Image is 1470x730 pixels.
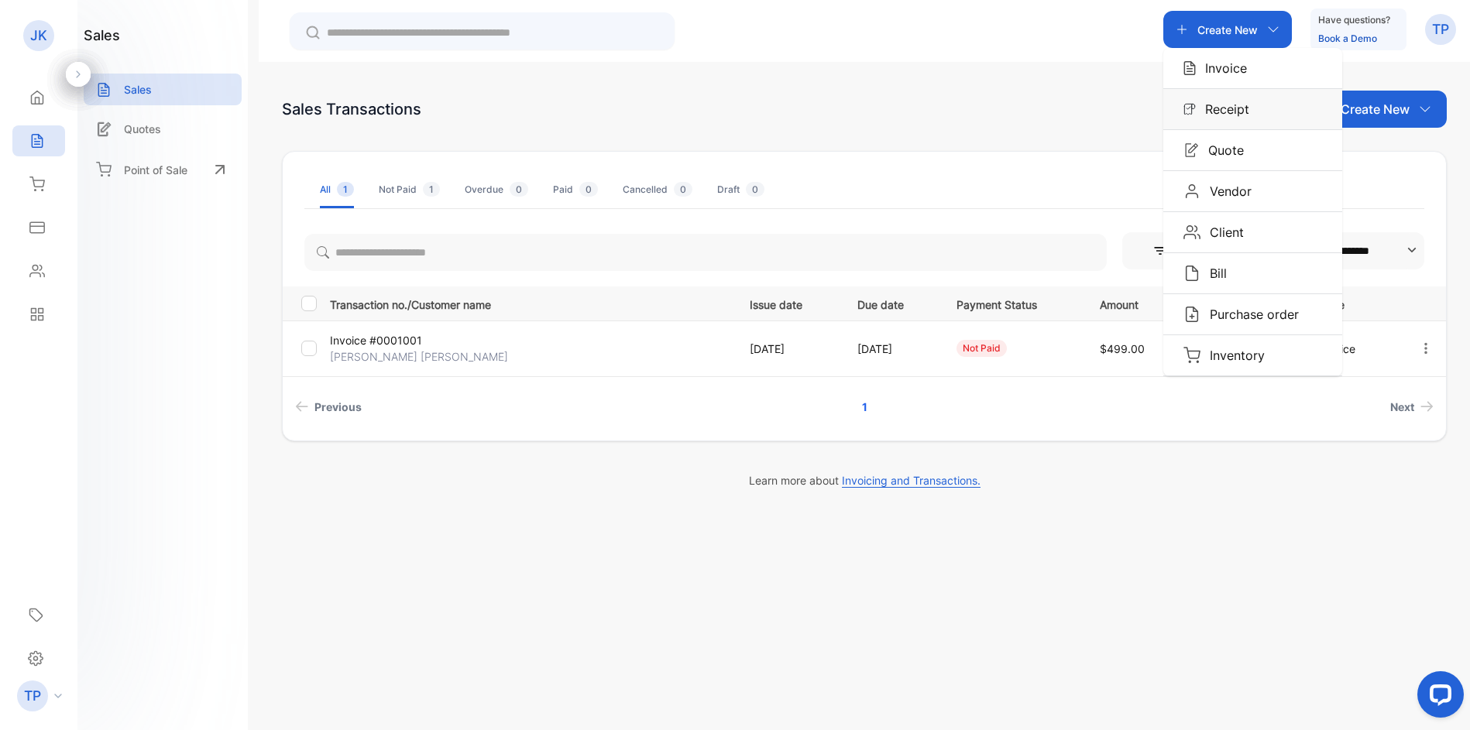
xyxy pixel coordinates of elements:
p: Issue date [750,293,826,313]
p: Payment Status [957,293,1068,313]
span: Invoicing and Transactions. [842,474,981,488]
p: Inventory [1200,346,1265,365]
p: Sales [124,81,152,98]
a: Next page [1384,392,1440,421]
div: Cancelled [623,183,692,197]
p: Vendor [1200,182,1252,200]
p: Amount [1100,293,1167,313]
span: 1 [337,182,354,197]
a: Book a Demo [1318,33,1377,44]
div: Draft [717,183,764,197]
ul: Pagination [283,392,1446,421]
iframe: LiveChat chat widget [1405,665,1470,730]
div: Overdue [465,183,528,197]
span: $499.00 [1100,342,1145,355]
p: Learn more about [282,472,1447,488]
span: 1 [423,182,440,197]
p: Type [1319,293,1386,313]
img: Icon [1183,183,1200,200]
div: not paid [957,340,1007,357]
span: 0 [746,182,764,197]
span: 0 [510,182,528,197]
p: Client [1200,223,1244,242]
p: JK [30,26,47,46]
p: Bill [1200,264,1227,283]
div: Not Paid [379,183,440,197]
button: Create NewIconInvoiceIconReceiptIconQuoteIconVendorIconClientIconBillIconPurchase orderIconInventory [1163,11,1292,48]
div: Sales Transactions [282,98,421,121]
img: Icon [1183,306,1200,323]
button: TP [1425,11,1456,48]
span: 0 [674,182,692,197]
p: Transaction no./Customer name [330,293,730,313]
p: Purchase order [1200,305,1299,324]
p: Create New [1341,100,1410,118]
a: Sales [84,74,242,105]
p: TP [24,686,41,706]
p: [DATE] [750,341,826,357]
p: TP [1432,19,1449,39]
span: Next [1390,399,1414,415]
p: Point of Sale [124,162,187,178]
img: Icon [1183,142,1199,158]
div: All [320,183,354,197]
a: Point of Sale [84,153,242,187]
a: Quotes [84,113,242,145]
h1: sales [84,25,120,46]
p: Invoice [1196,59,1247,77]
p: Invoice #0001001 [330,332,463,348]
p: Due date [857,293,926,313]
p: Create New [1197,22,1258,38]
img: Icon [1183,265,1200,282]
p: [DATE] [857,341,926,357]
p: Invoice [1319,341,1386,357]
div: Paid [553,183,598,197]
img: Icon [1183,347,1200,364]
img: Icon [1183,224,1200,241]
a: Previous page [289,392,368,421]
p: Quote [1199,141,1244,159]
span: Previous [314,399,362,415]
p: Receipt [1196,100,1249,118]
span: 0 [579,182,598,197]
button: Create New [1325,91,1447,128]
a: Page 1 is your current page [843,392,886,421]
p: [PERSON_NAME] [PERSON_NAME] [330,348,508,365]
p: Quotes [124,121,161,137]
p: Have questions? [1318,12,1390,28]
img: Icon [1183,103,1196,115]
img: Icon [1183,60,1196,76]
